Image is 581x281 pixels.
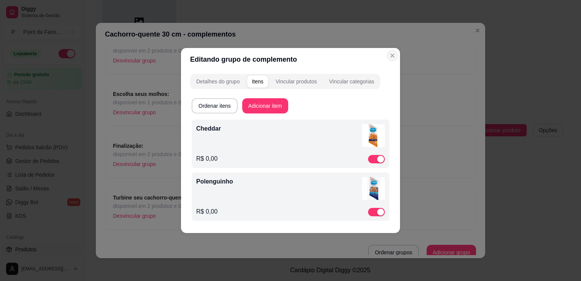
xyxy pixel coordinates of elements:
div: Vincular produtos [276,78,317,85]
button: Ordenar itens [192,98,238,113]
div: Itens [252,78,263,85]
div: complement-group [190,74,380,89]
img: complement-image [362,177,385,200]
p: R$ 0,00 [196,207,217,216]
p: Polenguinho [196,177,362,186]
div: complement-group [190,74,391,89]
div: Vincular categorias [329,78,374,85]
p: R$ 0,00 [196,154,217,163]
button: Adicionar item [242,98,288,113]
header: Editando grupo de complemento [181,48,400,71]
button: Close [386,49,398,62]
div: Detalhes do grupo [196,78,240,85]
img: complement-image [362,124,385,147]
p: Cheddar [196,124,362,133]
